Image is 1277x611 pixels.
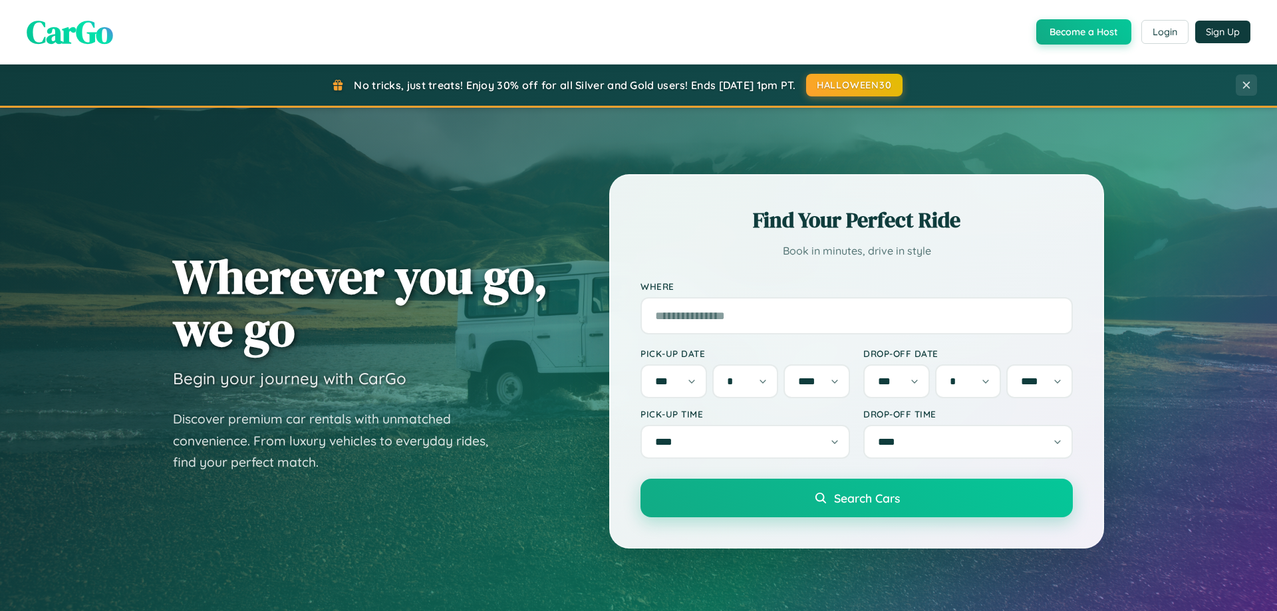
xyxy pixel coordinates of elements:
[1195,21,1250,43] button: Sign Up
[173,250,548,355] h1: Wherever you go, we go
[806,74,903,96] button: HALLOWEEN30
[640,479,1073,517] button: Search Cars
[640,241,1073,261] p: Book in minutes, drive in style
[27,10,113,54] span: CarGo
[173,408,505,473] p: Discover premium car rentals with unmatched convenience. From luxury vehicles to everyday rides, ...
[863,408,1073,420] label: Drop-off Time
[834,491,900,505] span: Search Cars
[640,281,1073,292] label: Where
[640,205,1073,235] h2: Find Your Perfect Ride
[173,368,406,388] h3: Begin your journey with CarGo
[1036,19,1131,45] button: Become a Host
[863,348,1073,359] label: Drop-off Date
[640,348,850,359] label: Pick-up Date
[354,78,795,92] span: No tricks, just treats! Enjoy 30% off for all Silver and Gold users! Ends [DATE] 1pm PT.
[1141,20,1189,44] button: Login
[640,408,850,420] label: Pick-up Time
